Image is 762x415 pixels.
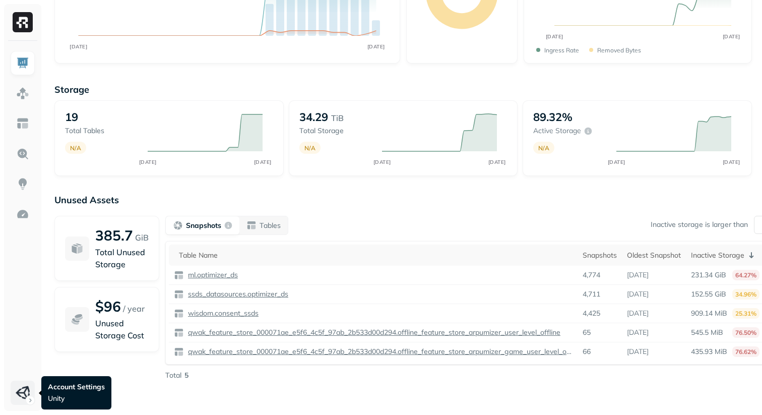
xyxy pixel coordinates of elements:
[16,177,29,191] img: Insights
[174,270,184,280] img: table
[583,270,600,280] p: 4,774
[299,126,372,136] p: Total storage
[13,12,33,32] img: Ryft
[722,33,740,40] tspan: [DATE]
[16,208,29,221] img: Optimization
[627,270,649,280] p: [DATE]
[174,309,184,319] img: table
[583,251,617,260] div: Snapshots
[651,220,748,229] p: Inactive storage is larger than
[95,317,149,341] p: Unused Storage Cost
[732,270,759,280] p: 64.27%
[732,308,759,319] p: 25.31%
[691,270,726,280] p: 231.34 GiB
[691,289,726,299] p: 152.55 GiB
[186,221,221,230] p: Snapshots
[691,328,723,337] p: 545.5 MiB
[186,270,238,280] p: ml.optimizer_ds
[48,382,105,392] p: Account Settings
[538,144,549,152] p: N/A
[373,159,391,165] tspan: [DATE]
[691,347,727,357] p: 435.93 MiB
[95,246,149,270] p: Total Unused Storage
[732,289,759,300] p: 34.96%
[627,251,681,260] div: Oldest Snapshot
[691,309,727,318] p: 909.14 MiB
[299,110,328,124] p: 34.29
[186,289,288,299] p: ssds_datasources.optimizer_ds
[16,147,29,160] img: Query Explorer
[16,117,29,130] img: Asset Explorer
[260,221,281,230] p: Tables
[331,112,344,124] p: TiB
[597,46,641,54] p: Removed bytes
[732,346,759,357] p: 76.62%
[70,144,81,152] p: N/A
[627,289,649,299] p: [DATE]
[533,126,581,136] p: Active storage
[184,270,238,280] a: ml.optimizer_ds
[544,46,579,54] p: Ingress Rate
[65,126,138,136] p: Total tables
[16,386,30,400] img: Unity
[722,159,740,165] tspan: [DATE]
[691,251,744,260] p: Inactive Storage
[732,327,759,338] p: 76.50%
[607,159,625,165] tspan: [DATE]
[184,371,188,380] p: 5
[627,328,649,337] p: [DATE]
[179,251,573,260] div: Table Name
[545,33,563,40] tspan: [DATE]
[533,110,573,124] p: 89.32%
[123,303,145,315] p: / year
[254,159,272,165] tspan: [DATE]
[184,347,573,357] a: qwak_feature_store_000071ae_e5f6_4c5f_97ab_2b533d00d294.offline_feature_store_arpumizer_game_user...
[184,289,288,299] a: ssds_datasources.optimizer_ds
[174,289,184,300] img: table
[70,43,87,50] tspan: [DATE]
[583,289,600,299] p: 4,711
[95,226,133,244] p: 385.7
[165,371,181,380] p: Total
[54,84,752,95] p: Storage
[139,159,157,165] tspan: [DATE]
[186,347,573,357] p: qwak_feature_store_000071ae_e5f6_4c5f_97ab_2b533d00d294.offline_feature_store_arpumizer_game_user...
[184,328,560,337] a: qwak_feature_store_000071ae_e5f6_4c5f_97ab_2b533d00d294.offline_feature_store_arpumizer_user_leve...
[16,56,29,70] img: Dashboard
[186,328,560,337] p: qwak_feature_store_000071ae_e5f6_4c5f_97ab_2b533d00d294.offline_feature_store_arpumizer_user_leve...
[583,328,591,337] p: 65
[95,298,121,315] p: $96
[583,347,591,357] p: 66
[65,110,78,124] p: 19
[488,159,506,165] tspan: [DATE]
[367,43,385,50] tspan: [DATE]
[54,194,752,206] p: Unused Assets
[184,309,259,318] a: wisdom.consent_ssds
[135,231,149,244] p: GiB
[583,309,600,318] p: 4,425
[627,309,649,318] p: [DATE]
[304,144,315,152] p: N/A
[16,87,29,100] img: Assets
[174,328,184,338] img: table
[174,347,184,357] img: table
[186,309,259,318] p: wisdom.consent_ssds
[48,394,105,403] p: Unity
[627,347,649,357] p: [DATE]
